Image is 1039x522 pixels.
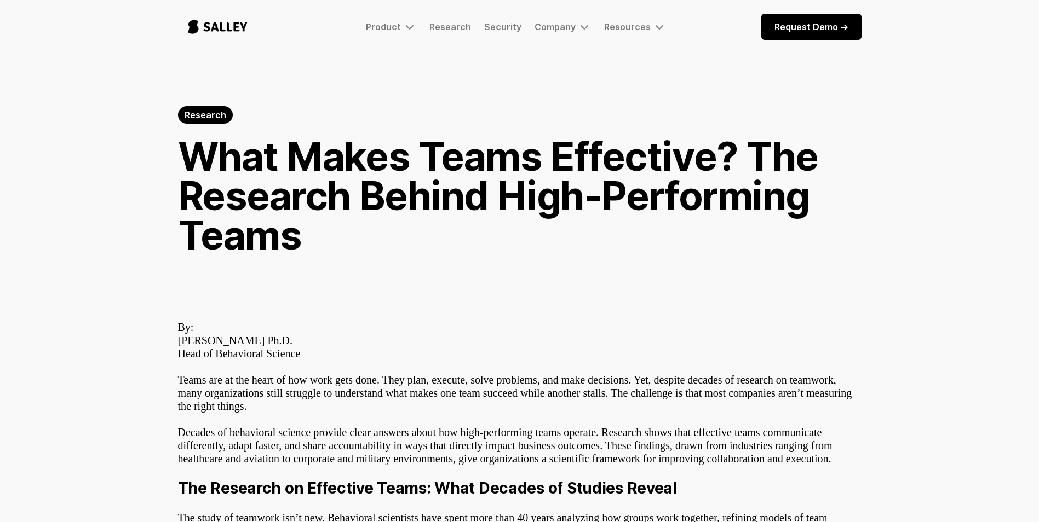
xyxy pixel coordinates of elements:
p: Decades of behavioral science provide clear answers about how high-performing teams operate. Rese... [178,426,862,465]
div: Resources [604,21,651,32]
div: Company [535,20,591,33]
div: Research [185,108,226,121]
strong: The Research on Effective Teams: What Decades of Studies Reveal [178,479,677,497]
div: Resources [604,20,666,33]
a: home [178,9,257,45]
div: Company [535,21,576,32]
a: Research [178,106,233,124]
a: Research [429,21,471,32]
a: Security [484,21,521,32]
div: Product [366,20,416,33]
div: Product [366,21,401,32]
h1: What Makes Teams Effective? The Research Behind High-Performing Teams [178,137,862,255]
a: Request Demo -> [761,14,862,40]
p: By: [PERSON_NAME] Ph.D. Head of Behavioral Science Teams are at the heart of how work gets done. ... [178,321,862,413]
